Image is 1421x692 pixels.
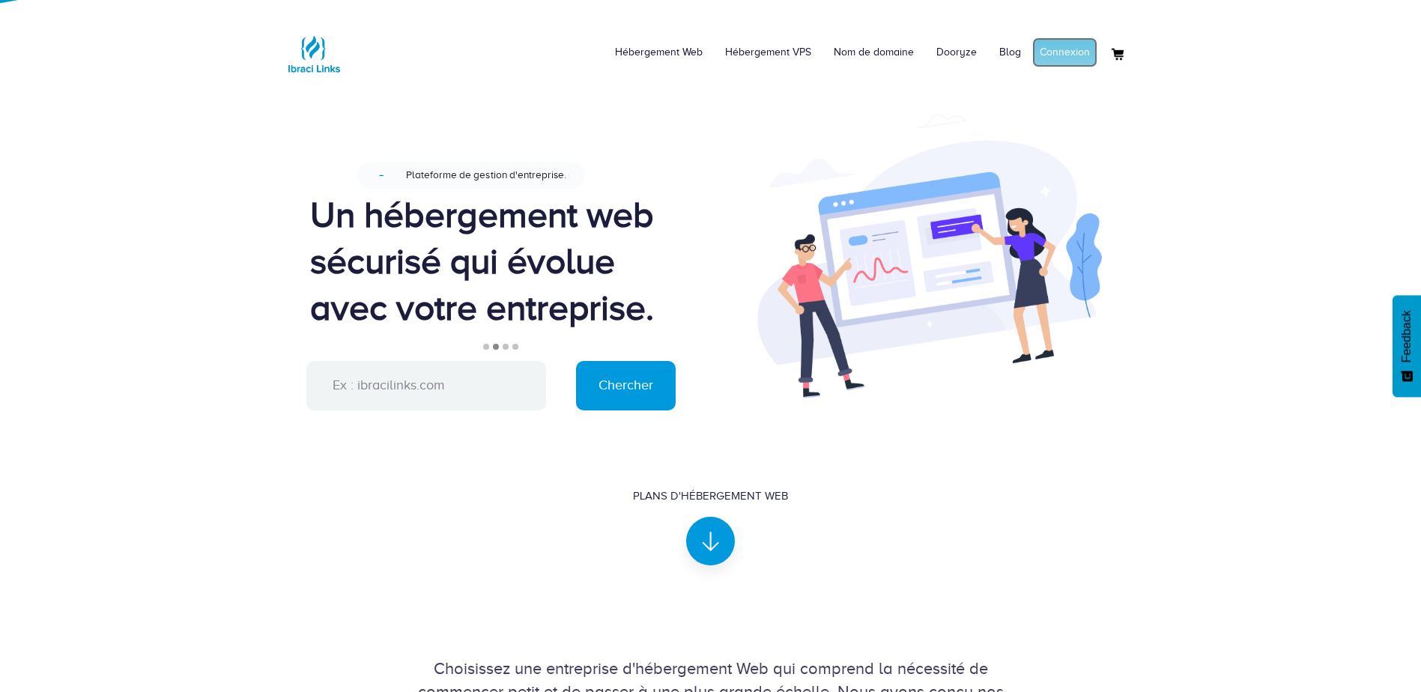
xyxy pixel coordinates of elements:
[405,169,566,180] span: Plateforme de gestion d'entreprise.
[1346,617,1403,674] iframe: Drift Widget Chat Controller
[714,30,822,75] a: Hébergement VPS
[1400,310,1414,362] span: Feedback
[1032,37,1097,67] a: Connexion
[925,30,988,75] a: Dooryze
[576,361,676,410] input: Chercher
[284,24,344,84] img: Logo Ibraci Links
[1393,295,1421,397] button: Feedback - Afficher l’enquête
[822,30,925,75] a: Nom de domaine
[604,30,714,75] a: Hébergement Web
[633,488,788,504] div: Plans d'hébergement Web
[306,361,546,410] input: Ex : ibracilinks.com
[357,159,640,192] a: NouveauPlateforme de gestion d'entreprise.
[310,192,688,331] div: Un hébergement web sécurisé qui évolue avec votre entreprise.
[633,488,788,553] a: Plans d'hébergement Web
[379,175,383,176] span: Nouveau
[988,30,1032,75] a: Blog
[284,11,344,84] a: Logo Ibraci Links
